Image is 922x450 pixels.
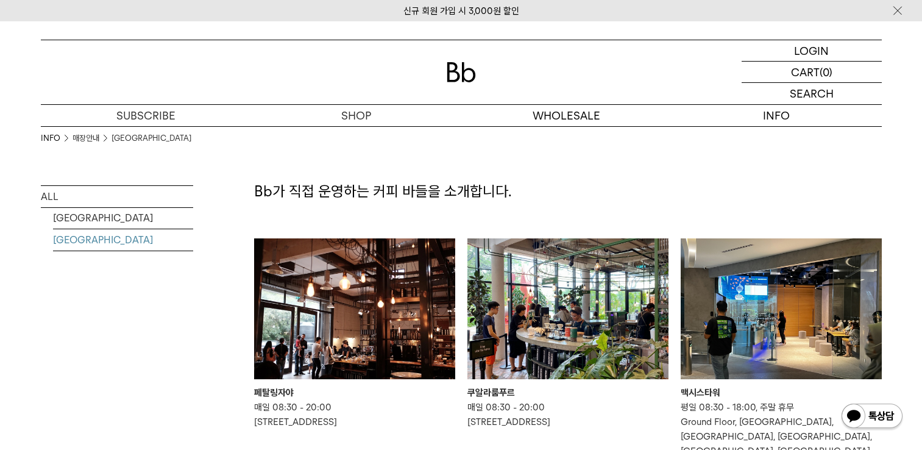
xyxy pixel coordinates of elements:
li: INFO [41,132,73,145]
a: 신규 회원 가입 시 3,000원 할인 [403,5,519,16]
img: 로고 [447,62,476,82]
div: 쿠알라룸푸르 [467,385,668,400]
a: 페탈링자야 페탈링자야 매일 08:30 - 20:00[STREET_ADDRESS] [254,238,455,429]
div: 페탈링자야 [254,385,455,400]
p: CART [791,62,820,82]
img: 페탈링자야 [254,238,455,379]
a: 쿠알라룸푸르 쿠알라룸푸르 매일 08:30 - 20:00[STREET_ADDRESS] [467,238,668,429]
a: SUBSCRIBE [41,105,251,126]
a: ALL [41,186,193,207]
img: 쿠알라룸푸르 [467,238,668,379]
p: WHOLESALE [461,105,672,126]
a: [GEOGRAPHIC_DATA] [53,229,193,251]
div: 맥시스타워 [681,385,882,400]
p: 매일 08:30 - 20:00 [STREET_ADDRESS] [254,400,455,429]
p: LOGIN [794,40,829,61]
p: Bb가 직접 운영하는 커피 바들을 소개합니다. [254,181,882,202]
p: 매일 08:30 - 20:00 [STREET_ADDRESS] [467,400,668,429]
a: 매장안내 [73,132,99,145]
img: 카카오톡 채널 1:1 채팅 버튼 [840,402,904,432]
a: LOGIN [742,40,882,62]
a: CART (0) [742,62,882,83]
a: SHOP [251,105,461,126]
p: SEARCH [790,83,834,104]
p: (0) [820,62,832,82]
a: [GEOGRAPHIC_DATA] [112,132,191,145]
a: [GEOGRAPHIC_DATA] [53,207,193,229]
img: 맥시스타워 [681,238,882,379]
p: INFO [672,105,882,126]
